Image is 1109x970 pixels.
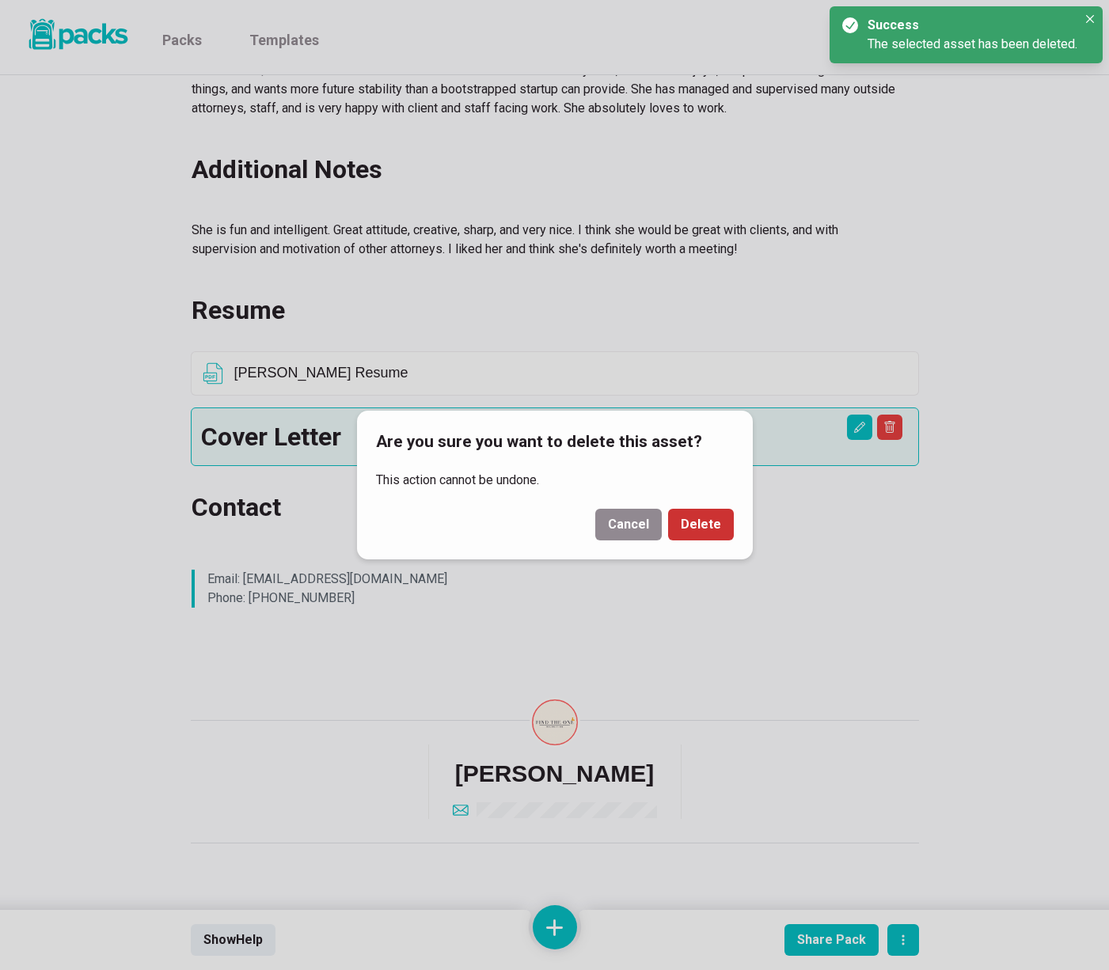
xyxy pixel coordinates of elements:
[1081,9,1100,28] button: Close
[595,509,662,540] button: Cancel
[668,509,734,540] button: Delete
[868,35,1077,54] div: The selected asset has been deleted.
[357,411,753,467] header: Are you sure you want to delete this asset?
[357,464,753,496] div: This action cannot be undone.
[868,16,1071,35] div: Success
